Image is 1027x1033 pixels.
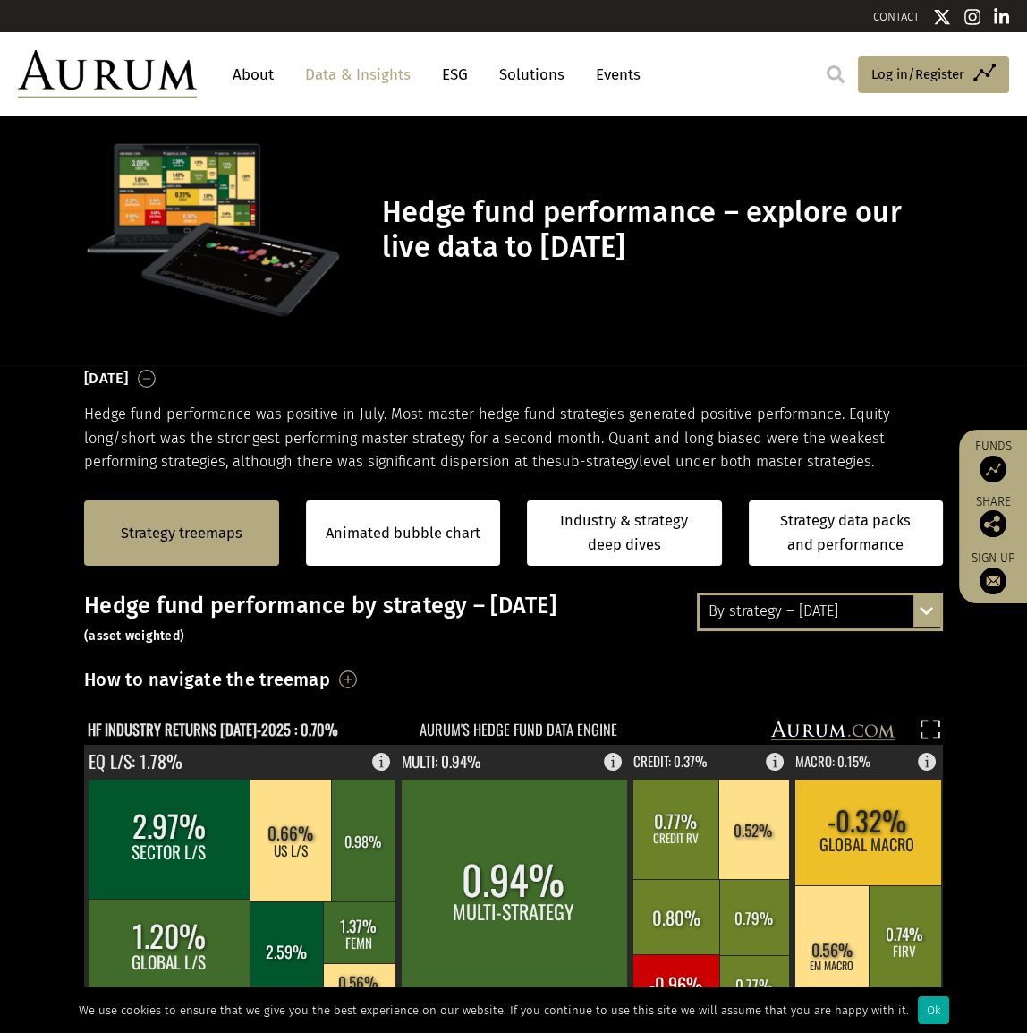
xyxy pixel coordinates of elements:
a: CONTACT [873,10,920,23]
img: Aurum [18,50,197,98]
a: Funds [968,439,1018,482]
img: Sign up to our newsletter [980,568,1006,594]
a: ESG [433,58,477,91]
div: Share [968,496,1018,537]
img: Instagram icon [964,8,980,26]
h3: Hedge fund performance by strategy – [DATE] [84,593,943,646]
a: About [224,58,283,91]
img: Linkedin icon [994,8,1010,26]
p: Hedge fund performance was positive in July. Most master hedge fund strategies generated positive... [84,403,943,474]
div: Ok [918,996,949,1024]
a: Data & Insights [296,58,420,91]
a: Solutions [490,58,573,91]
h3: [DATE] [84,365,129,392]
a: Events [587,58,641,91]
a: Sign up [968,551,1018,594]
a: Strategy data packs and performance [749,500,944,566]
div: By strategy – [DATE] [700,595,940,627]
span: sub-strategy [555,453,639,470]
small: (asset weighted) [84,628,184,644]
img: Twitter icon [933,8,951,26]
a: Industry & strategy deep dives [527,500,722,566]
h1: Hedge fund performance – explore our live data to [DATE] [382,195,938,265]
a: Strategy treemaps [121,522,242,545]
img: Access Funds [980,456,1006,482]
span: Log in/Register [871,64,964,85]
h3: How to navigate the treemap [84,664,330,695]
img: Share this post [980,510,1006,537]
a: Animated bubble chart [326,522,480,545]
img: search.svg [827,65,845,83]
a: Log in/Register [858,56,1009,94]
